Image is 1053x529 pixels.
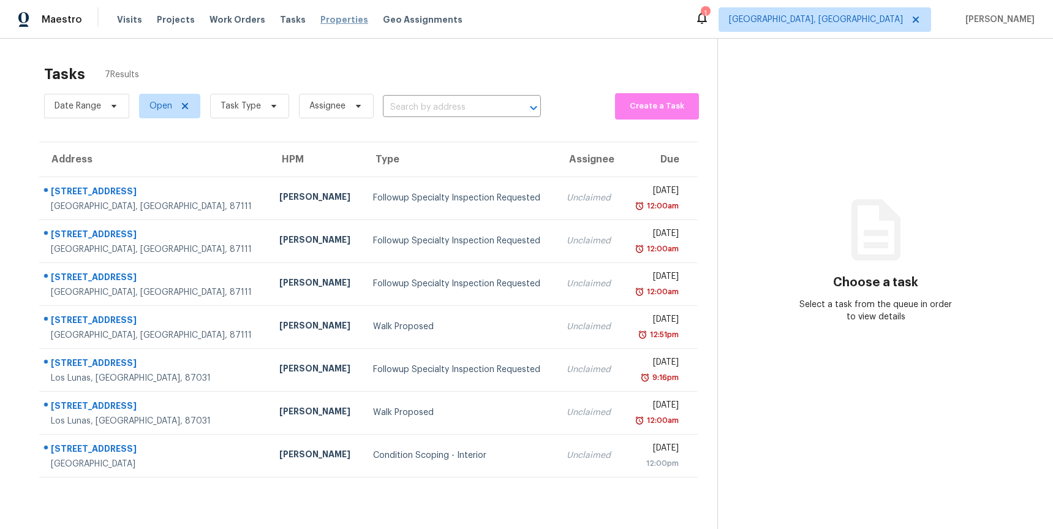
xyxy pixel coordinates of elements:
[117,13,142,26] span: Visits
[280,15,306,24] span: Tasks
[567,363,613,376] div: Unclaimed
[373,321,547,333] div: Walk Proposed
[51,458,260,470] div: [GEOGRAPHIC_DATA]
[525,99,542,116] button: Open
[42,13,82,26] span: Maestro
[567,192,613,204] div: Unclaimed
[650,371,679,384] div: 9:16pm
[51,329,260,341] div: [GEOGRAPHIC_DATA], [GEOGRAPHIC_DATA], 87111
[51,200,260,213] div: [GEOGRAPHIC_DATA], [GEOGRAPHIC_DATA], 87111
[373,363,547,376] div: Followup Specialty Inspection Requested
[221,100,261,112] span: Task Type
[209,13,265,26] span: Work Orders
[39,142,270,177] th: Address
[644,243,679,255] div: 12:00am
[279,319,353,335] div: [PERSON_NAME]
[157,13,195,26] span: Projects
[279,448,353,463] div: [PERSON_NAME]
[567,278,613,290] div: Unclaimed
[567,449,613,462] div: Unclaimed
[622,142,698,177] th: Due
[961,13,1035,26] span: [PERSON_NAME]
[797,299,954,323] div: Select a task from the queue in order to view details
[567,321,613,333] div: Unclaimed
[320,13,368,26] span: Properties
[632,457,679,470] div: 12:00pm
[373,278,547,290] div: Followup Specialty Inspection Requested
[635,286,644,298] img: Overdue Alarm Icon
[632,356,679,371] div: [DATE]
[632,313,679,329] div: [DATE]
[149,100,172,112] span: Open
[833,276,918,289] h3: Choose a task
[51,243,260,256] div: [GEOGRAPHIC_DATA], [GEOGRAPHIC_DATA], 87111
[279,234,353,249] div: [PERSON_NAME]
[640,371,650,384] img: Overdue Alarm Icon
[279,191,353,206] div: [PERSON_NAME]
[557,142,623,177] th: Assignee
[309,100,345,112] span: Assignee
[55,100,101,112] span: Date Range
[621,99,693,113] span: Create a Task
[51,357,260,372] div: [STREET_ADDRESS]
[270,142,363,177] th: HPM
[279,405,353,421] div: [PERSON_NAME]
[51,400,260,415] div: [STREET_ADDRESS]
[279,276,353,292] div: [PERSON_NAME]
[51,372,260,384] div: Los Lunas, [GEOGRAPHIC_DATA], 87031
[638,329,647,341] img: Overdue Alarm Icon
[51,314,260,329] div: [STREET_ADDRESS]
[729,13,903,26] span: [GEOGRAPHIC_DATA], [GEOGRAPHIC_DATA]
[615,93,700,120] button: Create a Task
[51,228,260,243] div: [STREET_ADDRESS]
[647,329,679,341] div: 12:51pm
[383,98,507,117] input: Search by address
[51,443,260,458] div: [STREET_ADDRESS]
[363,142,557,177] th: Type
[44,68,85,80] h2: Tasks
[644,414,679,427] div: 12:00am
[105,69,139,81] span: 7 Results
[644,286,679,298] div: 12:00am
[635,200,644,212] img: Overdue Alarm Icon
[373,406,547,419] div: Walk Proposed
[632,399,679,414] div: [DATE]
[51,415,260,427] div: Los Lunas, [GEOGRAPHIC_DATA], 87031
[373,192,547,204] div: Followup Specialty Inspection Requested
[632,442,679,457] div: [DATE]
[279,362,353,378] div: [PERSON_NAME]
[632,270,679,286] div: [DATE]
[701,7,709,20] div: 1
[383,13,462,26] span: Geo Assignments
[644,200,679,212] div: 12:00am
[635,414,644,427] img: Overdue Alarm Icon
[373,449,547,462] div: Condition Scoping - Interior
[632,185,679,200] div: [DATE]
[373,235,547,247] div: Followup Specialty Inspection Requested
[567,406,613,419] div: Unclaimed
[632,227,679,243] div: [DATE]
[51,286,260,299] div: [GEOGRAPHIC_DATA], [GEOGRAPHIC_DATA], 87111
[635,243,644,255] img: Overdue Alarm Icon
[51,185,260,200] div: [STREET_ADDRESS]
[567,235,613,247] div: Unclaimed
[51,271,260,286] div: [STREET_ADDRESS]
